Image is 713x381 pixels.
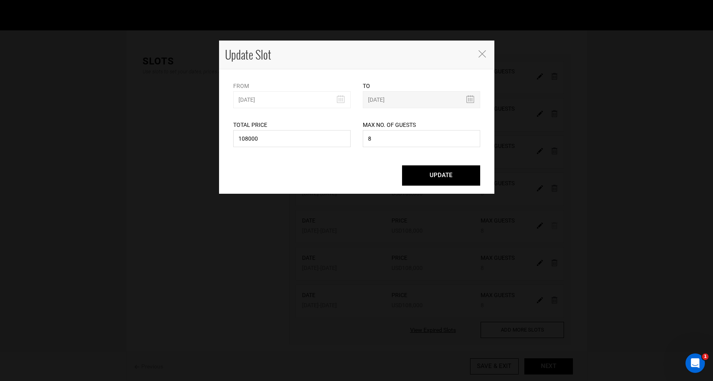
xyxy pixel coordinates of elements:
button: UPDATE [402,165,480,186]
span: 1 [702,353,709,360]
h4: Update Slot [225,47,470,63]
label: Total Price [233,121,267,129]
input: Price [233,130,351,147]
button: Close [478,49,486,58]
label: Max No. of Guests [363,121,416,129]
input: No. of guests [363,130,480,147]
label: To [363,82,370,90]
iframe: Intercom live chat [685,353,705,373]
